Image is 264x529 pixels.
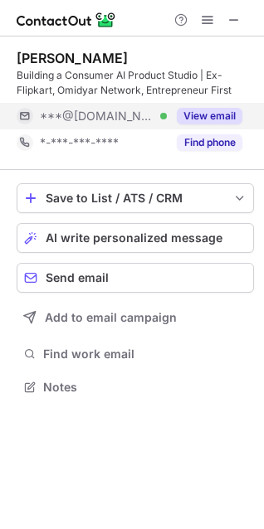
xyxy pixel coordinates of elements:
img: ContactOut v5.3.10 [17,10,116,30]
span: AI write personalized message [46,231,222,245]
button: Reveal Button [177,108,242,124]
div: Building a Consumer AI Product Studio | Ex-Flipkart, Omidyar Network, Entrepreneur First [17,68,254,98]
span: Notes [43,380,247,395]
button: Reveal Button [177,134,242,151]
span: ***@[DOMAIN_NAME] [40,109,154,124]
span: Send email [46,271,109,284]
span: Add to email campaign [45,311,177,324]
button: AI write personalized message [17,223,254,253]
button: Notes [17,376,254,399]
div: Save to List / ATS / CRM [46,192,225,205]
button: Send email [17,263,254,293]
div: [PERSON_NAME] [17,50,128,66]
span: Find work email [43,347,247,362]
button: save-profile-one-click [17,183,254,213]
button: Add to email campaign [17,303,254,332]
button: Find work email [17,342,254,366]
